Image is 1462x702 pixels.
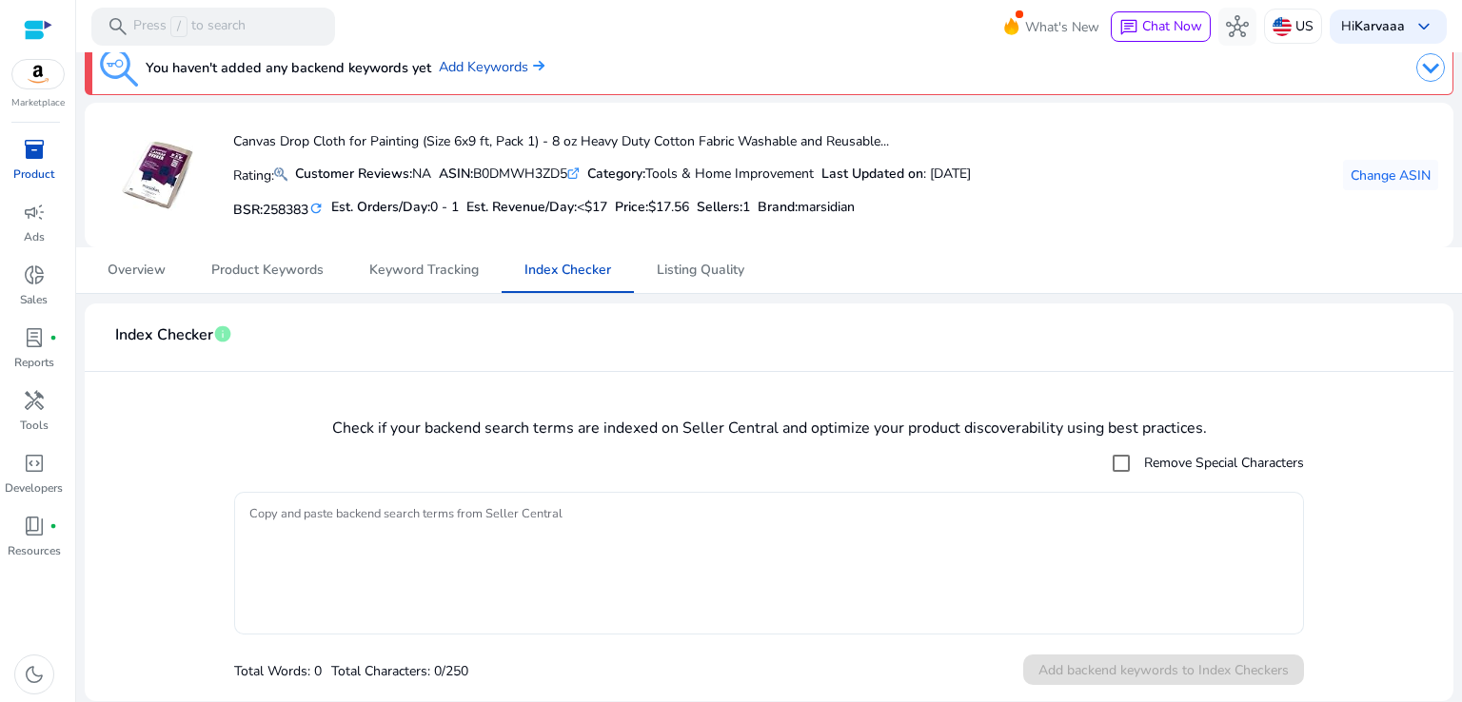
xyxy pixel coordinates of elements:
div: : [DATE] [821,164,971,184]
span: book_4 [23,515,46,537]
b: ASIN: [439,165,473,183]
p: Product [13,166,54,183]
img: us.svg [1273,17,1292,36]
div: NA [295,164,431,184]
p: Resources [8,542,61,559]
b: Last Updated on [821,165,923,183]
span: donut_small [23,263,46,286]
span: code_blocks [23,452,46,475]
span: search [107,15,129,38]
span: campaign [23,201,46,224]
img: dropdown-arrow.svg [1416,53,1445,82]
b: Category: [587,165,645,183]
img: keyword-tracking.svg [100,49,138,87]
p: US [1295,10,1314,43]
h4: Check if your backend search terms are indexed on Seller Central and optimize your product discov... [100,419,1438,438]
span: fiber_manual_record [49,522,57,530]
span: Product Keywords [211,263,324,277]
span: <$17 [577,198,607,216]
span: 0 - 1 [430,198,459,216]
span: hub [1226,15,1249,38]
img: 41dBJ1N1T3L._AC_US100_.jpg [122,140,193,211]
span: inventory_2 [23,138,46,161]
span: 258383 [263,201,308,219]
mat-icon: refresh [308,200,324,218]
span: marsidian [798,198,855,216]
span: $17.56 [648,198,689,216]
h5: Price: [615,200,689,216]
label: Remove Special Characters [1140,453,1304,473]
h5: : [758,200,855,216]
span: info [213,324,232,343]
button: Change ASIN [1343,160,1438,190]
b: Customer Reviews: [295,165,412,183]
span: Change ASIN [1351,166,1431,185]
h5: Sellers: [697,200,750,216]
span: dark_mode [23,663,46,686]
p: Reports [14,354,54,371]
span: 1 [742,198,750,216]
span: Listing Quality [657,263,744,277]
p: Ads [24,228,45,245]
h5: BSR: [233,198,324,219]
button: hub [1218,8,1256,46]
p: Developers [5,479,63,497]
span: Index Checker [524,263,611,277]
h5: Est. Orders/Day: [331,200,459,216]
span: keyboard_arrow_down [1413,15,1435,38]
span: Chat Now [1142,17,1202,35]
h5: Est. Revenue/Day: [466,200,607,216]
span: Overview [108,263,166,277]
p: Sales [20,291,48,308]
b: Karvaaa [1354,17,1405,35]
span: / [170,16,188,37]
h3: You haven't added any backend keywords yet [146,56,431,79]
p: Total Words: 0 [234,661,322,681]
p: Total Characters: 0/250 [331,661,468,681]
img: arrow-right.svg [528,60,544,71]
p: Press to search [133,16,246,37]
span: lab_profile [23,326,46,349]
p: Tools [20,417,49,434]
p: Marketplace [11,96,65,110]
img: amazon.svg [12,60,64,88]
p: Hi [1341,20,1405,33]
span: chat [1119,18,1138,37]
button: chatChat Now [1111,11,1211,42]
span: Brand [758,198,795,216]
h4: Canvas Drop Cloth for Painting (Size 6x9 ft, Pack 1) - 8 oz Heavy Duty Cotton Fabric Washable and... [233,134,971,150]
span: What's New [1025,10,1099,44]
span: fiber_manual_record [49,334,57,341]
div: Tools & Home Improvement [587,164,814,184]
div: B0DMWH3ZD5 [439,164,580,184]
span: Index Checker [115,319,213,352]
span: handyman [23,389,46,412]
a: Add Keywords [439,57,544,78]
span: Keyword Tracking [369,263,479,277]
p: Rating: [233,163,287,185]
